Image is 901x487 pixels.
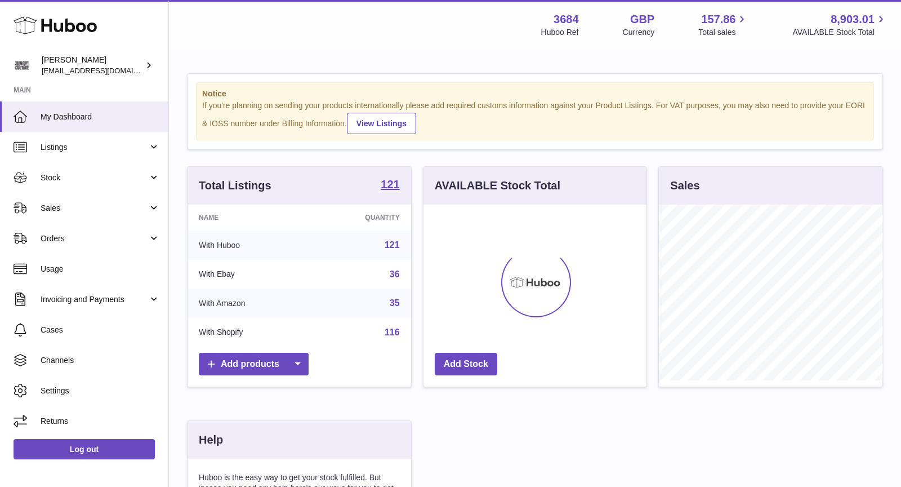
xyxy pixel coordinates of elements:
[41,112,160,122] span: My Dashboard
[41,264,160,275] span: Usage
[14,439,155,459] a: Log out
[42,66,166,75] span: [EMAIL_ADDRESS][DOMAIN_NAME]
[390,269,400,279] a: 36
[41,233,148,244] span: Orders
[41,172,148,183] span: Stock
[630,12,654,27] strong: GBP
[202,100,868,134] div: If you're planning on sending your products internationally please add required customs informati...
[188,260,310,289] td: With Ebay
[202,88,868,99] strong: Notice
[381,179,399,192] a: 121
[310,205,411,231] th: Quantity
[831,12,875,27] span: 8,903.01
[541,27,579,38] div: Huboo Ref
[385,327,400,337] a: 116
[41,203,148,214] span: Sales
[435,178,560,193] h3: AVAILABLE Stock Total
[199,178,271,193] h3: Total Listings
[698,27,748,38] span: Total sales
[41,294,148,305] span: Invoicing and Payments
[41,386,160,396] span: Settings
[792,12,887,38] a: 8,903.01 AVAILABLE Stock Total
[701,12,735,27] span: 157.86
[14,57,30,74] img: theinternationalventure@gmail.com
[41,416,160,427] span: Returns
[188,318,310,347] td: With Shopify
[199,353,309,376] a: Add products
[347,113,416,134] a: View Listings
[385,240,400,250] a: 121
[623,27,655,38] div: Currency
[698,12,748,38] a: 157.86 Total sales
[390,298,400,308] a: 35
[670,178,699,193] h3: Sales
[41,355,160,366] span: Channels
[188,231,310,260] td: With Huboo
[554,12,579,27] strong: 3684
[42,55,143,76] div: [PERSON_NAME]
[792,27,887,38] span: AVAILABLE Stock Total
[41,142,148,153] span: Listings
[188,289,310,318] td: With Amazon
[435,353,497,376] a: Add Stock
[188,205,310,231] th: Name
[381,179,399,190] strong: 121
[41,325,160,335] span: Cases
[199,432,223,448] h3: Help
